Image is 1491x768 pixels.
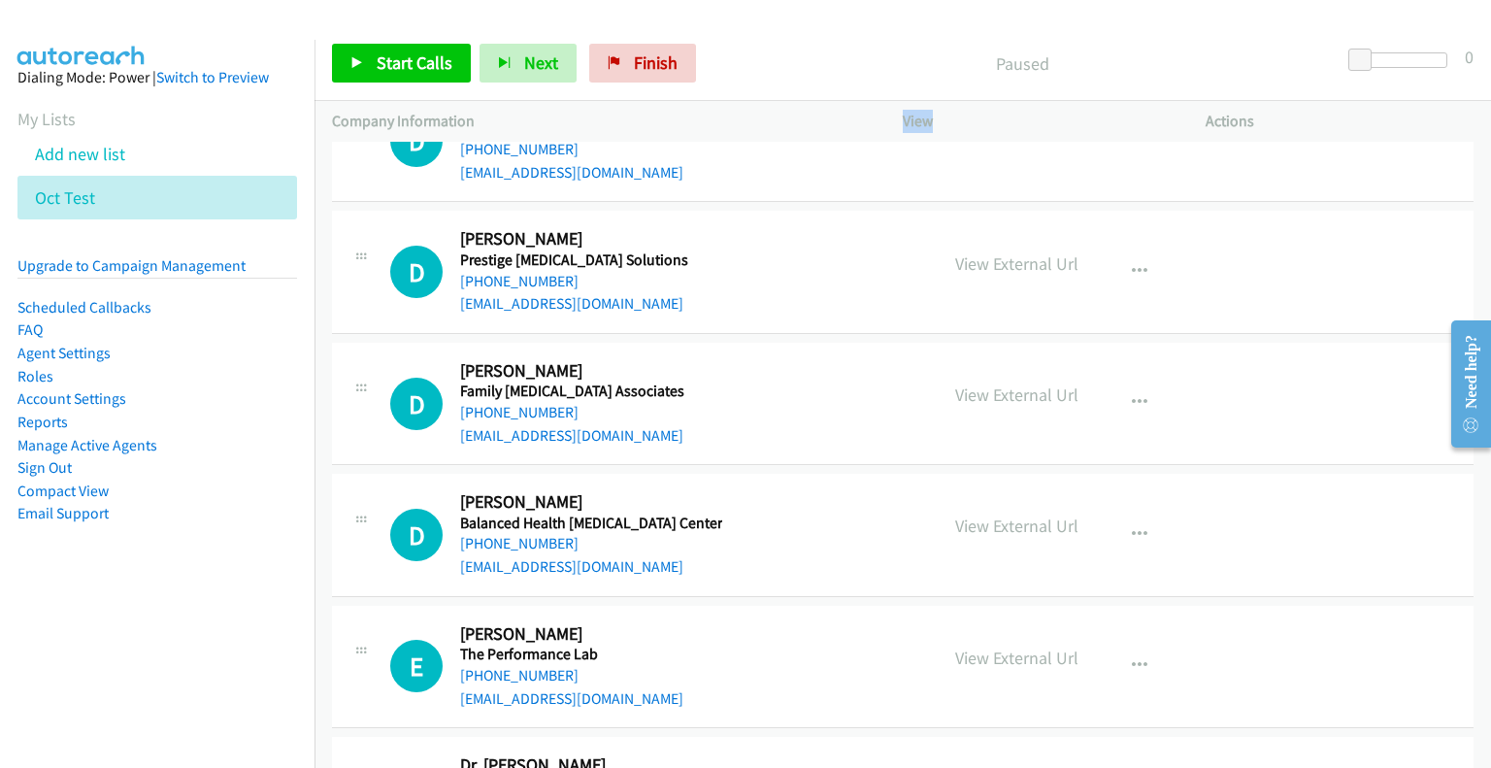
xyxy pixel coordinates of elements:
[1358,52,1447,68] div: Delay between calls (in seconds)
[460,557,683,576] a: [EMAIL_ADDRESS][DOMAIN_NAME]
[955,382,1078,408] p: View External Url
[17,256,246,275] a: Upgrade to Campaign Management
[1436,307,1491,461] iframe: Resource Center
[460,623,707,646] h2: [PERSON_NAME]
[634,51,678,74] span: Finish
[903,110,1171,133] p: View
[460,689,683,708] a: [EMAIL_ADDRESS][DOMAIN_NAME]
[460,645,707,664] h5: The Performance Lab
[17,482,109,500] a: Compact View
[17,413,68,431] a: Reports
[1465,44,1474,70] div: 0
[17,504,109,522] a: Email Support
[35,186,95,209] a: Oct Test
[460,360,707,383] h2: [PERSON_NAME]
[460,666,579,685] a: [PHONE_NUMBER]
[17,320,43,339] a: FAQ
[460,426,683,445] a: [EMAIL_ADDRESS][DOMAIN_NAME]
[460,491,707,514] h2: [PERSON_NAME]
[460,272,579,290] a: [PHONE_NUMBER]
[390,509,443,561] div: The call is yet to be attempted
[332,110,868,133] p: Company Information
[390,378,443,430] h1: D
[460,294,683,313] a: [EMAIL_ADDRESS][DOMAIN_NAME]
[35,143,125,165] a: Add new list
[390,246,443,298] h1: D
[460,140,579,158] a: [PHONE_NUMBER]
[17,108,76,130] a: My Lists
[377,51,452,74] span: Start Calls
[332,44,471,83] a: Start Calls
[390,640,443,692] h1: E
[390,246,443,298] div: The call is yet to be attempted
[17,66,297,89] div: Dialing Mode: Power |
[17,436,157,454] a: Manage Active Agents
[955,645,1078,671] p: View External Url
[390,640,443,692] div: The call is yet to be attempted
[1206,110,1474,133] p: Actions
[589,44,696,83] a: Finish
[480,44,577,83] button: Next
[955,513,1078,539] p: View External Url
[460,403,579,421] a: [PHONE_NUMBER]
[460,382,707,401] h5: Family [MEDICAL_DATA] Associates
[460,250,707,270] h5: Prestige [MEDICAL_DATA] Solutions
[460,163,683,182] a: [EMAIL_ADDRESS][DOMAIN_NAME]
[17,367,53,385] a: Roles
[722,50,1323,77] p: Paused
[156,68,269,86] a: Switch to Preview
[524,51,558,74] span: Next
[390,378,443,430] div: The call is yet to be attempted
[460,514,722,533] h5: Balanced Health [MEDICAL_DATA] Center
[17,389,126,408] a: Account Settings
[17,344,111,362] a: Agent Settings
[17,458,72,477] a: Sign Out
[17,298,151,317] a: Scheduled Callbacks
[390,509,443,561] h1: D
[955,250,1078,277] p: View External Url
[460,534,579,552] a: [PHONE_NUMBER]
[460,228,707,250] h2: [PERSON_NAME]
